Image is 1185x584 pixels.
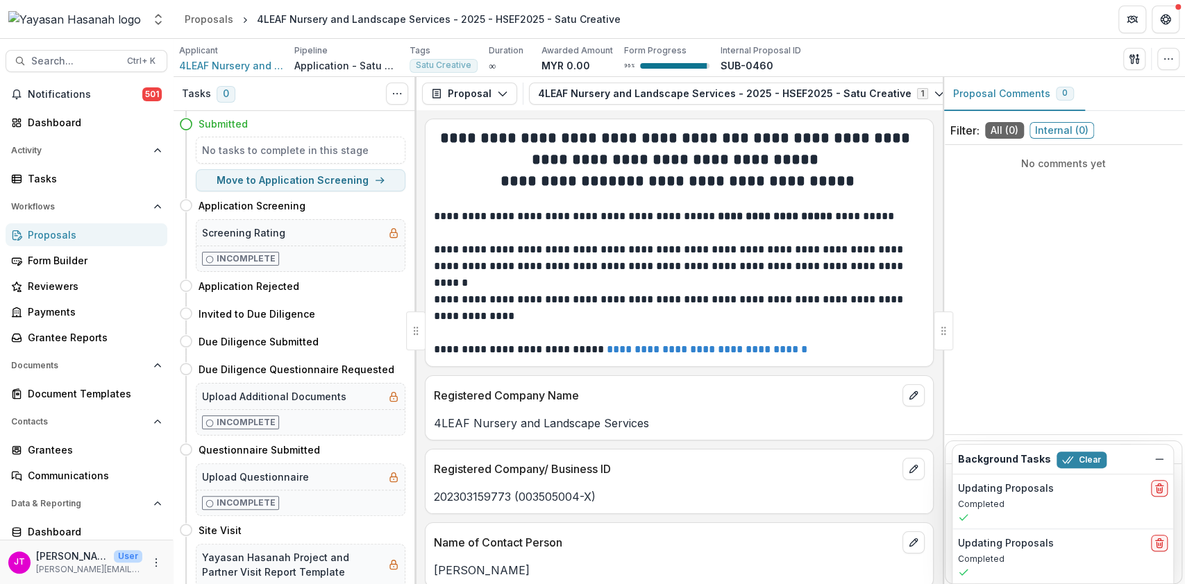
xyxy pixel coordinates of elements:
[31,55,119,67] span: Search...
[148,554,165,571] button: More
[721,58,773,73] p: SUB-0460
[28,253,156,268] div: Form Builder
[28,279,156,293] div: Reviewers
[958,483,1054,495] h2: Updating Proposals
[257,12,621,26] div: 4LEAF Nursery and Landscape Services - 2025 - HSEF2025 - Satu Creative
[217,252,276,265] p: Incomplete
[199,279,299,293] h4: Application Rejected
[6,354,167,377] button: Open Documents
[422,83,517,105] button: Proposal
[179,58,283,73] a: 4LEAF Nursery and Landscape Services
[199,198,305,213] h4: Application Screening
[958,538,1054,549] h2: Updating Proposals
[541,44,613,57] p: Awarded Amount
[6,382,167,405] a: Document Templates
[217,497,276,509] p: Incomplete
[28,468,156,483] div: Communications
[14,558,25,567] div: Josselyn Tan
[11,499,148,508] span: Data & Reporting
[6,326,167,349] a: Grantee Reports
[11,361,148,370] span: Documents
[950,122,980,139] p: Filter:
[6,411,167,433] button: Open Contacts
[182,88,211,100] h3: Tasks
[6,196,167,218] button: Open Workflows
[416,60,471,70] span: Satu Creative
[6,438,167,461] a: Grantees
[28,443,156,457] div: Grantees
[434,488,925,505] p: 202303159773 (003505004-X)
[386,83,408,105] button: Toggle View Cancelled Tasks
[199,523,242,538] h4: Site Visit
[179,44,218,57] p: Applicant
[202,550,383,579] h5: Yayasan Hasanah Project and Partner Visit Report Template
[1057,452,1107,468] button: Clear
[199,307,315,321] h4: Invited to Due Diligence
[1151,480,1168,497] button: delete
[202,143,399,157] h5: No tasks to complete in this stage
[142,87,162,101] span: 501
[6,83,167,105] button: Notifications501
[28,227,156,242] div: Proposals
[294,44,328,57] p: Pipeline
[434,562,925,578] p: [PERSON_NAME]
[6,520,167,543] a: Dashboard
[199,334,319,349] h4: Due Diligence Submitted
[902,458,925,480] button: edit
[28,524,156,539] div: Dashboard
[199,362,394,377] h4: Due Diligence Questionnaire Requested
[196,169,405,191] button: Move to Application Screening
[1118,6,1146,33] button: Partners
[6,464,167,487] a: Communications
[28,115,156,130] div: Dashboard
[541,58,590,73] p: MYR 0.00
[202,225,285,240] h5: Screening Rating
[902,384,925,406] button: edit
[958,553,1168,565] p: Completed
[294,58,398,73] p: Application - Satu Creative
[202,470,309,484] h5: Upload Questionnaire
[6,111,167,134] a: Dashboard
[217,416,276,429] p: Incomplete
[950,156,1177,171] p: No comments yet
[28,386,156,401] div: Document Templates
[434,461,897,477] p: Registered Company/ Business ID
[434,387,897,404] p: Registered Company Name
[6,300,167,323] a: Payments
[6,223,167,246] a: Proposals
[6,50,167,72] button: Search...
[1029,122,1094,139] span: Internal ( 0 )
[1152,6,1179,33] button: Get Help
[36,563,142,576] p: [PERSON_NAME][EMAIL_ADDRESS][DOMAIN_NAME]
[149,6,168,33] button: Open entity switcher
[624,61,634,71] p: 96 %
[11,146,148,155] span: Activity
[1151,451,1168,467] button: Dismiss
[958,498,1168,510] p: Completed
[202,389,346,404] h5: Upload Additional Documents
[1151,535,1168,551] button: delete
[199,443,320,457] h4: Questionnaire Submitted
[28,330,156,345] div: Grantee Reports
[434,415,925,431] p: 4LEAF Nursery and Landscape Services
[489,44,523,57] p: Duration
[624,44,687,57] p: Form Progress
[185,12,233,26] div: Proposals
[124,53,158,69] div: Ctrl + K
[179,9,626,29] nav: breadcrumb
[6,139,167,162] button: Open Activity
[489,58,496,73] p: ∞
[179,9,239,29] a: Proposals
[6,249,167,272] a: Form Builder
[434,534,897,551] p: Name of Contact Person
[6,275,167,298] a: Reviewers
[8,11,141,28] img: Yayasan Hasanah logo
[6,492,167,515] button: Open Data & Reporting
[28,171,156,186] div: Tasks
[1062,88,1068,98] span: 0
[11,202,148,212] span: Workflows
[410,44,430,57] p: Tags
[942,77,1085,111] button: Proposal Comments
[28,89,142,101] span: Notifications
